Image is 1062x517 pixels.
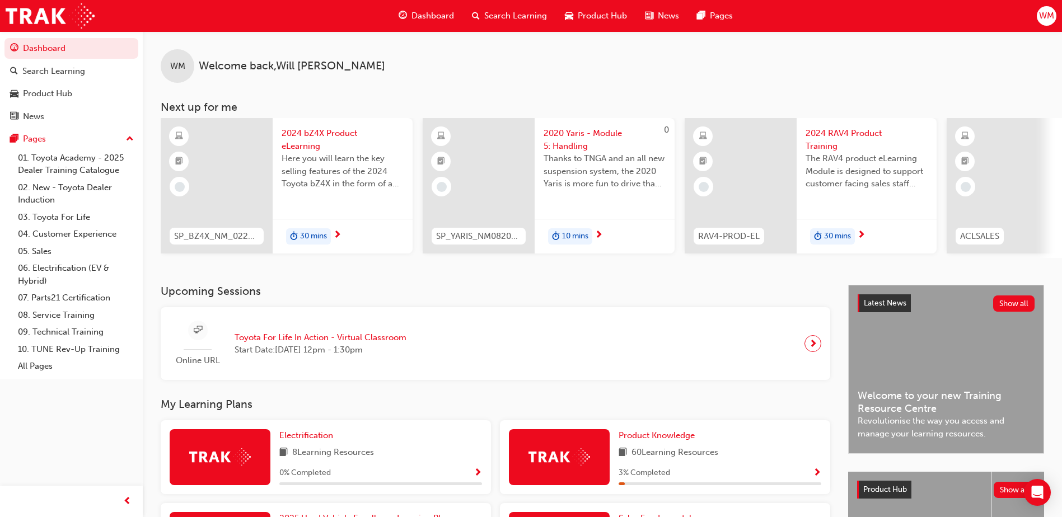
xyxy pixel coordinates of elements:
[813,468,821,478] span: Show Progress
[619,430,695,440] span: Product Knowledge
[619,429,699,442] a: Product Knowledge
[697,9,705,23] span: pages-icon
[636,4,688,27] a: news-iconNews
[194,323,202,337] span: sessionType_ONLINE_URL-icon
[4,129,138,149] button: Pages
[411,10,454,22] span: Dashboard
[961,129,969,144] span: learningResourceType_ELEARNING-icon
[282,127,404,152] span: 2024 bZ4X Product eLearning
[13,323,138,341] a: 09. Technical Training
[863,485,907,494] span: Product Hub
[13,225,138,243] a: 04. Customer Experience
[23,133,46,145] div: Pages
[170,316,821,372] a: Online URLToyota For Life In Action - Virtual ClassroomStart Date:[DATE] 12pm - 1:30pm
[699,154,707,169] span: booktick-icon
[6,3,95,29] img: Trak
[13,307,138,324] a: 08. Service Training
[279,467,331,480] span: 0 % Completed
[619,446,627,460] span: book-icon
[174,230,259,243] span: SP_BZ4X_NM_0224_EL01
[664,125,669,135] span: 0
[175,182,185,192] span: learningRecordVerb_NONE-icon
[699,129,707,144] span: learningResourceType_ELEARNING-icon
[864,298,906,308] span: Latest News
[1039,10,1054,22] span: WM
[961,154,969,169] span: booktick-icon
[22,65,85,78] div: Search Learning
[436,230,521,243] span: SP_YARIS_NM0820_EL_05
[528,448,590,466] img: Trak
[279,446,288,460] span: book-icon
[23,87,72,100] div: Product Hub
[824,230,851,243] span: 30 mins
[4,61,138,82] a: Search Learning
[619,467,670,480] span: 3 % Completed
[4,106,138,127] a: News
[170,354,226,367] span: Online URL
[279,430,333,440] span: Electrification
[685,118,937,253] a: RAV4-PROD-EL2024 RAV4 Product TrainingThe RAV4 product eLearning Module is designed to support cu...
[813,466,821,480] button: Show Progress
[544,127,666,152] span: 2020 Yaris - Module 5: Handling
[437,154,445,169] span: booktick-icon
[23,110,44,123] div: News
[235,344,406,356] span: Start Date: [DATE] 12pm - 1:30pm
[13,260,138,289] a: 06. Electrification (EV & Hybrid)
[474,466,482,480] button: Show Progress
[13,358,138,375] a: All Pages
[484,10,547,22] span: Search Learning
[809,336,817,351] span: next-icon
[175,129,183,144] span: learningResourceType_ELEARNING-icon
[858,294,1035,312] a: Latest NewsShow all
[1024,479,1051,506] div: Open Intercom Messenger
[333,231,341,241] span: next-icon
[13,341,138,358] a: 10. TUNE Rev-Up Training
[688,4,742,27] a: pages-iconPages
[123,495,132,509] span: prev-icon
[960,230,999,243] span: ACLSALES
[562,230,588,243] span: 10 mins
[814,229,822,244] span: duration-icon
[806,152,928,190] span: The RAV4 product eLearning Module is designed to support customer facing sales staff with introdu...
[1037,6,1056,26] button: WM
[437,129,445,144] span: learningResourceType_ELEARNING-icon
[857,231,865,241] span: next-icon
[13,209,138,226] a: 03. Toyota For Life
[658,10,679,22] span: News
[961,182,971,192] span: learningRecordVerb_NONE-icon
[399,9,407,23] span: guage-icon
[437,182,447,192] span: learningRecordVerb_NONE-icon
[199,60,385,73] span: Welcome back , Will [PERSON_NAME]
[300,230,327,243] span: 30 mins
[189,448,251,466] img: Trak
[645,9,653,23] span: news-icon
[10,112,18,122] span: news-icon
[423,118,675,253] a: 0SP_YARIS_NM0820_EL_052020 Yaris - Module 5: HandlingThanks to TNGA and an all new suspension sys...
[858,415,1035,440] span: Revolutionise the way you access and manage your learning resources.
[857,481,1035,499] a: Product HubShow all
[13,179,138,209] a: 02. New - Toyota Dealer Induction
[290,229,298,244] span: duration-icon
[170,60,185,73] span: WM
[4,83,138,104] a: Product Hub
[858,389,1035,415] span: Welcome to your new Training Resource Centre
[698,230,760,243] span: RAV4-PROD-EL
[474,468,482,478] span: Show Progress
[4,36,138,129] button: DashboardSearch LearningProduct HubNews
[13,149,138,179] a: 01. Toyota Academy - 2025 Dealer Training Catalogue
[175,154,183,169] span: booktick-icon
[161,398,830,411] h3: My Learning Plans
[699,182,709,192] span: learningRecordVerb_NONE-icon
[463,4,556,27] a: search-iconSearch Learning
[848,285,1044,454] a: Latest NewsShow allWelcome to your new Training Resource CentreRevolutionise the way you access a...
[235,331,406,344] span: Toyota For Life In Action - Virtual Classroom
[292,446,374,460] span: 8 Learning Resources
[279,429,338,442] a: Electrification
[10,134,18,144] span: pages-icon
[13,243,138,260] a: 05. Sales
[143,101,1062,114] h3: Next up for me
[993,295,1035,312] button: Show all
[544,152,666,190] span: Thanks to TNGA and an all new suspension system, the 2020 Yaris is more fun to drive than ever be...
